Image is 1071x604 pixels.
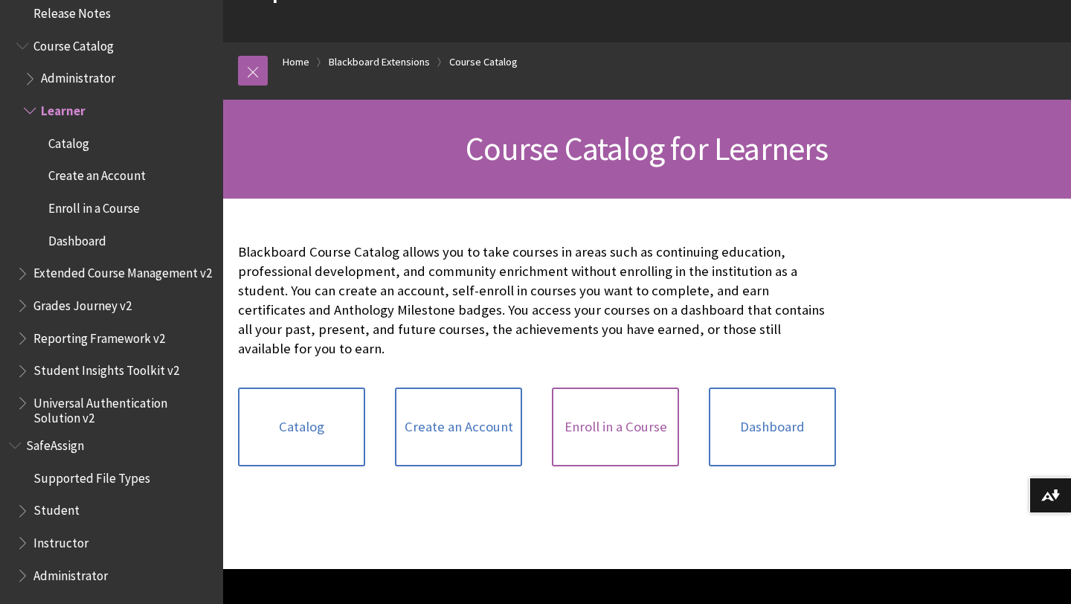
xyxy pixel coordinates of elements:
a: Blackboard Extensions [329,53,430,71]
span: Student Insights Toolkit v2 [33,359,179,379]
span: Student [33,498,80,518]
span: Course Catalog [33,33,114,54]
span: Administrator [41,66,115,86]
span: Extended Course Management v2 [33,261,212,281]
nav: Book outline for Blackboard SafeAssign [9,433,214,588]
span: Learner [41,98,86,118]
a: Dashboard [709,388,836,466]
span: Enroll in a Course [48,196,140,216]
a: Course Catalog [449,53,518,71]
span: Create an Account [48,164,146,184]
span: SafeAssign [26,433,84,453]
a: Enroll in a Course [552,388,679,466]
span: Release Notes [33,1,111,21]
a: Create an Account [395,388,522,466]
span: Universal Authentication Solution v2 [33,391,213,425]
span: Dashboard [48,228,106,248]
span: Course Catalog for Learners [466,128,828,169]
p: Blackboard Course Catalog allows you to take courses in areas such as continuing education, profe... [238,242,836,359]
a: Catalog [238,388,365,466]
span: Grades Journey v2 [33,293,132,313]
a: Home [283,53,309,71]
span: Catalog [48,131,89,151]
span: Administrator [33,563,108,583]
span: Supported File Types [33,466,150,486]
span: Reporting Framework v2 [33,326,165,346]
span: Instructor [33,530,89,550]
